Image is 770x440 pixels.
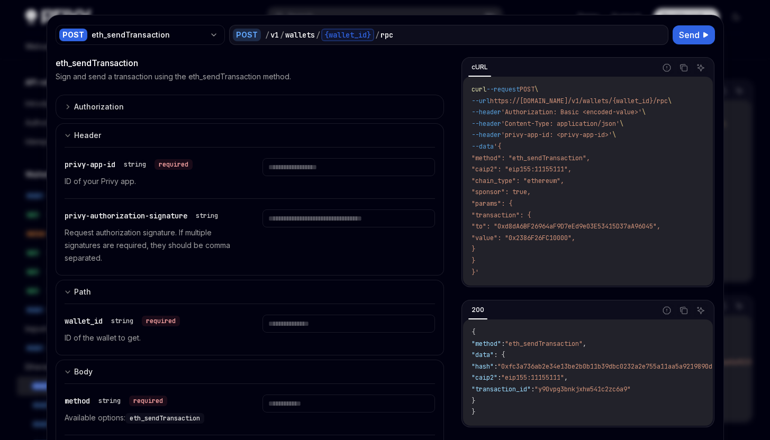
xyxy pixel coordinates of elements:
span: wallet_id [65,316,103,326]
span: } [472,245,475,253]
span: eth_sendTransaction [130,414,200,423]
span: privy-app-id [65,160,115,169]
span: : [501,340,505,348]
span: --header [472,131,501,139]
span: \ [620,120,623,128]
span: https://[DOMAIN_NAME]/v1/wallets/{wallet_id}/rpc [490,97,668,105]
div: POST [59,29,87,41]
span: --url [472,97,490,105]
span: "method" [472,340,501,348]
div: Header [74,129,101,142]
span: { [472,328,475,336]
span: "value": "0x2386F26FC10000", [472,234,575,242]
div: privy-app-id [65,158,193,171]
div: Body [74,365,93,378]
span: : [494,362,497,371]
span: "method": "eth_sendTransaction", [472,154,590,162]
span: : [497,373,501,382]
div: required [129,396,167,406]
div: POST [233,29,261,41]
button: expand input section [56,280,445,304]
div: required [155,159,193,170]
button: expand input section [56,123,445,147]
span: "data" [472,351,494,359]
span: \ [535,85,538,94]
button: Ask AI [694,304,708,317]
span: , [564,373,568,382]
span: } [472,256,475,265]
span: \ [668,97,672,105]
span: : { [494,351,505,359]
button: Ask AI [694,61,708,75]
p: ID of your Privy app. [65,175,237,188]
span: curl [472,85,486,94]
button: expand input section [56,95,445,119]
span: --header [472,120,501,128]
span: privy-authorization-signature [65,211,187,221]
span: --request [486,85,520,94]
div: rpc [381,30,393,40]
button: Copy the contents from the code block [677,304,691,317]
button: Send [673,25,715,44]
div: / [265,30,269,40]
span: '{ [494,142,501,151]
p: Sign and send a transaction using the eth_sendTransaction method. [56,71,291,82]
span: --header [472,108,501,116]
span: 'Authorization: Basic <encoded-value>' [501,108,642,116]
div: {wallet_id} [321,29,374,41]
span: "caip2" [472,373,497,382]
span: "params": { [472,199,512,208]
div: 200 [468,304,487,316]
p: ID of the wallet to get. [65,332,237,344]
div: required [142,316,180,326]
button: Copy the contents from the code block [677,61,691,75]
span: }' [472,268,479,277]
span: --data [472,142,494,151]
span: } [472,408,475,416]
div: wallets [285,30,315,40]
span: : [531,385,535,393]
div: wallet_id [65,315,180,327]
div: Authorization [74,100,124,113]
span: 'Content-Type: application/json' [501,120,620,128]
span: \ [612,131,616,139]
div: / [316,30,320,40]
span: } [472,397,475,405]
span: method [65,396,90,406]
p: Available options: [65,411,237,424]
span: 'privy-app-id: <privy-app-id>' [501,131,612,139]
div: cURL [468,61,491,74]
button: Report incorrect code [660,61,674,75]
button: POSTeth_sendTransaction [56,24,225,46]
div: Path [74,286,91,298]
div: privy-authorization-signature [65,209,222,222]
span: "transaction": { [472,211,531,219]
span: "caip2": "eip155:11155111", [472,165,572,173]
span: "y90vpg3bnkjxhw541c2zc6a9" [535,385,631,393]
div: / [280,30,284,40]
span: , [583,340,586,348]
div: method [65,395,167,407]
div: eth_sendTransaction [92,30,205,40]
span: "eip155:11155111" [501,373,564,382]
span: "to": "0xd8dA6BF26964aF9D7eEd9e03E53415D37aA96045", [472,222,660,231]
span: POST [520,85,535,94]
p: Request authorization signature. If multiple signatures are required, they should be comma separa... [65,226,237,264]
span: \ [642,108,646,116]
button: expand input section [56,360,445,383]
span: Send [679,29,700,41]
span: "eth_sendTransaction" [505,340,583,348]
div: / [375,30,379,40]
div: v1 [270,30,279,40]
span: "0xfc3a736ab2e34e13be2b0b11b39dbc0232a2e755a11aa5a9219890d3b2c6c7d8" [497,362,749,371]
span: "transaction_id" [472,385,531,393]
div: eth_sendTransaction [56,57,445,69]
span: "chain_type": "ethereum", [472,177,564,185]
span: "hash" [472,362,494,371]
span: "sponsor": true, [472,188,531,196]
button: Report incorrect code [660,304,674,317]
